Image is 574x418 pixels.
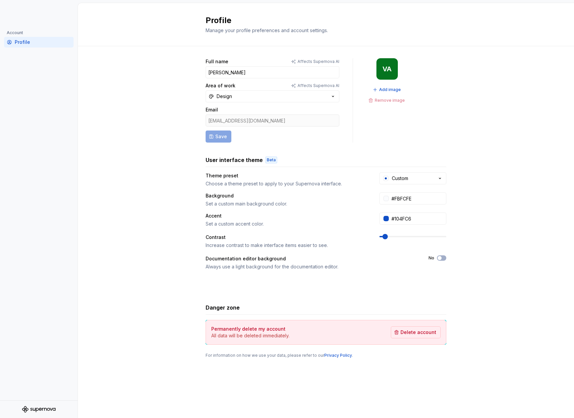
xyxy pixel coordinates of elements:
button: Custom [379,172,446,184]
p: All data will be deleted immediately. [211,332,290,339]
p: Affects Supernova AI [298,83,339,88]
div: For information on how we use your data, please refer to our . [206,353,446,358]
div: Design [217,93,232,100]
div: Accent [206,213,367,219]
span: Manage your profile preferences and account settings. [206,27,328,33]
div: Choose a theme preset to apply to your Supernova interface. [206,180,367,187]
h3: Danger zone [206,304,240,312]
button: Delete account [391,326,441,338]
p: Affects Supernova AI [298,59,339,64]
div: Background [206,192,367,199]
button: Add image [371,85,404,94]
input: #104FC6 [389,213,446,225]
h3: User interface theme [206,156,263,164]
div: Custom [392,175,408,182]
h4: Permanently delete my account [211,326,285,332]
div: Always use a light background for the documentation editor. [206,263,417,270]
div: Set a custom accent color. [206,221,367,227]
div: Profile [15,39,71,46]
div: Theme preset [206,172,367,179]
div: Documentation editor background [206,255,417,262]
a: Privacy Policy [324,353,352,358]
label: No [429,255,434,261]
div: Contrast [206,234,367,241]
div: Set a custom main background color. [206,200,367,207]
h2: Profile [206,15,438,26]
input: #FFFFFF [389,192,446,204]
div: Account [4,29,26,37]
label: Full name [206,58,228,65]
div: Beta [265,157,277,163]
label: Area of work [206,82,235,89]
a: Profile [4,37,74,48]
svg: Supernova Logo [22,406,55,413]
div: VA [382,66,392,72]
span: Delete account [400,329,436,336]
label: Email [206,106,218,113]
div: Increase contrast to make interface items easier to see. [206,242,367,249]
span: Add image [379,87,401,92]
